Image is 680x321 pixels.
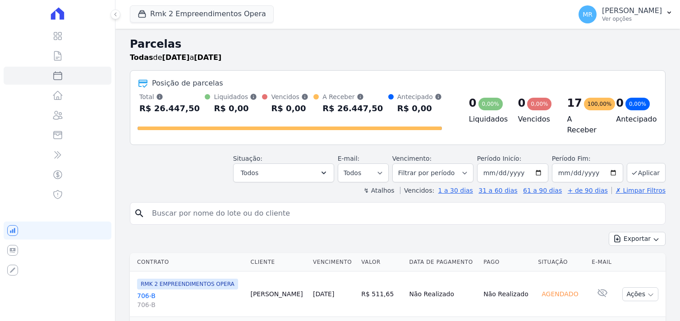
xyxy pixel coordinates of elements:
[139,92,200,101] div: Total
[584,98,615,110] div: 100,00%
[627,163,666,182] button: Aplicar
[130,5,274,23] button: Rmk 2 Empreendimentos Opera
[602,15,662,23] p: Ver opções
[322,92,383,101] div: A Receber
[602,6,662,15] p: [PERSON_NAME]
[137,300,243,309] span: 706-B
[567,114,602,136] h4: A Receber
[552,154,623,163] label: Período Fim:
[139,101,200,116] div: R$ 26.447,50
[469,96,477,110] div: 0
[147,204,662,222] input: Buscar por nome do lote ou do cliente
[616,96,624,110] div: 0
[130,36,666,52] h2: Parcelas
[214,101,257,116] div: R$ 0,00
[137,279,238,289] span: RMK 2 EMPREENDIMENTOS OPERA
[588,253,616,271] th: E-mail
[322,101,383,116] div: R$ 26.447,50
[568,187,608,194] a: + de 90 dias
[523,187,562,194] a: 61 a 90 dias
[214,92,257,101] div: Liquidados
[338,155,360,162] label: E-mail:
[130,253,247,271] th: Contrato
[478,187,517,194] a: 31 a 60 dias
[162,53,190,62] strong: [DATE]
[358,253,405,271] th: Valor
[241,167,258,178] span: Todos
[363,187,394,194] label: ↯ Atalhos
[358,271,405,317] td: R$ 511,65
[271,92,308,101] div: Vencidos
[233,155,262,162] label: Situação:
[611,187,666,194] a: ✗ Limpar Filtros
[438,187,473,194] a: 1 a 30 dias
[567,96,582,110] div: 17
[406,253,480,271] th: Data de Pagamento
[469,114,504,125] h4: Liquidados
[478,98,503,110] div: 0,00%
[233,163,334,182] button: Todos
[271,101,308,116] div: R$ 0,00
[538,288,582,300] div: Agendado
[397,92,442,101] div: Antecipado
[477,155,521,162] label: Período Inicío:
[194,53,221,62] strong: [DATE]
[622,287,658,301] button: Ações
[134,208,145,219] i: search
[392,155,432,162] label: Vencimento:
[137,291,243,309] a: 706-B706-B
[527,98,551,110] div: 0,00%
[480,271,534,317] td: Não Realizado
[571,2,680,27] button: MR [PERSON_NAME] Ver opções
[534,253,588,271] th: Situação
[400,187,434,194] label: Vencidos:
[480,253,534,271] th: Pago
[518,96,526,110] div: 0
[583,11,593,18] span: MR
[616,114,651,125] h4: Antecipado
[609,232,666,246] button: Exportar
[130,53,153,62] strong: Todas
[625,98,650,110] div: 0,00%
[397,101,442,116] div: R$ 0,00
[152,78,223,89] div: Posição de parcelas
[406,271,480,317] td: Não Realizado
[518,114,553,125] h4: Vencidos
[130,52,221,63] p: de a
